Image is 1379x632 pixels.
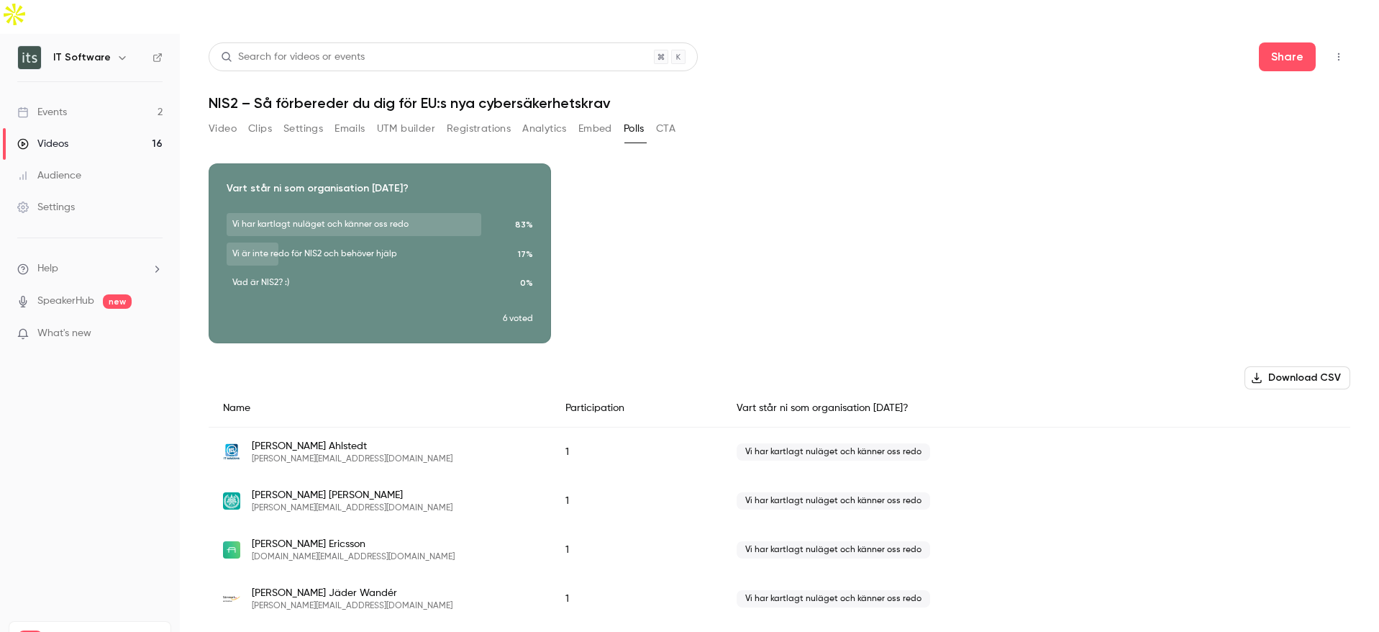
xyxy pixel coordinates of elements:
[223,541,240,559] img: academedia.se
[145,328,163,340] iframe: Noticeable Trigger
[522,117,567,140] button: Analytics
[17,261,163,276] li: help-dropdown-opener
[248,117,272,140] button: Clips
[209,117,237,140] button: Video
[252,453,452,465] span: [PERSON_NAME][EMAIL_ADDRESS][DOMAIN_NAME]
[624,117,645,140] button: Polls
[252,551,455,563] span: [DOMAIN_NAME][EMAIL_ADDRESS][DOMAIN_NAME]
[722,389,1350,428] div: Vart står ni som organisation [DATE]?
[252,537,455,551] span: [PERSON_NAME] Ericsson
[252,600,452,612] span: [PERSON_NAME][EMAIL_ADDRESS][DOMAIN_NAME]
[737,590,930,608] span: Vi har kartlagt nuläget och känner oss redo
[578,117,612,140] button: Embed
[221,50,365,65] div: Search for videos or events
[17,168,81,183] div: Audience
[551,428,722,477] div: 1
[17,200,75,215] div: Settings
[223,492,240,510] img: chalmers.se
[103,294,132,309] span: new
[209,574,1350,623] div: elaine.jaderwander@sarnmark.se
[17,137,68,151] div: Videos
[447,117,511,140] button: Registrations
[334,117,365,140] button: Emails
[53,50,111,65] h6: IT Software
[223,590,240,608] img: sarnmark.se
[17,105,67,119] div: Events
[209,94,1350,112] h1: NIS2 – Så förbereder du dig för EU:s nya cybersäkerhetskrav
[37,294,94,309] a: SpeakerHub
[1259,42,1316,71] button: Share
[551,574,722,623] div: 1
[209,389,551,428] div: Name
[737,492,930,510] span: Vi har kartlagt nuläget och känner oss redo
[18,46,41,69] img: IT Software
[37,261,58,276] span: Help
[737,541,930,559] span: Vi har kartlagt nuläget och känner oss redo
[377,117,435,140] button: UTM builder
[551,389,722,428] div: Participation
[551,525,722,574] div: 1
[209,525,1350,574] div: jessica.ericsson@academedia.se
[209,428,1350,477] div: andreas.ahlstedt@ucsit.se
[737,443,930,461] span: Vi har kartlagt nuläget och känner oss redo
[1244,366,1350,389] button: Download CSV
[656,117,675,140] button: CTA
[209,477,1350,525] div: sandra.arvidsson@chalmers.se
[223,443,240,461] img: ucsit.se
[283,117,323,140] button: Settings
[37,326,91,341] span: What's new
[252,488,452,502] span: [PERSON_NAME] [PERSON_NAME]
[252,439,452,453] span: [PERSON_NAME] Ahlstedt
[551,477,722,525] div: 1
[1327,45,1350,68] button: Top Bar Actions
[252,586,452,600] span: [PERSON_NAME] Jäder Wandér
[252,502,452,514] span: [PERSON_NAME][EMAIL_ADDRESS][DOMAIN_NAME]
